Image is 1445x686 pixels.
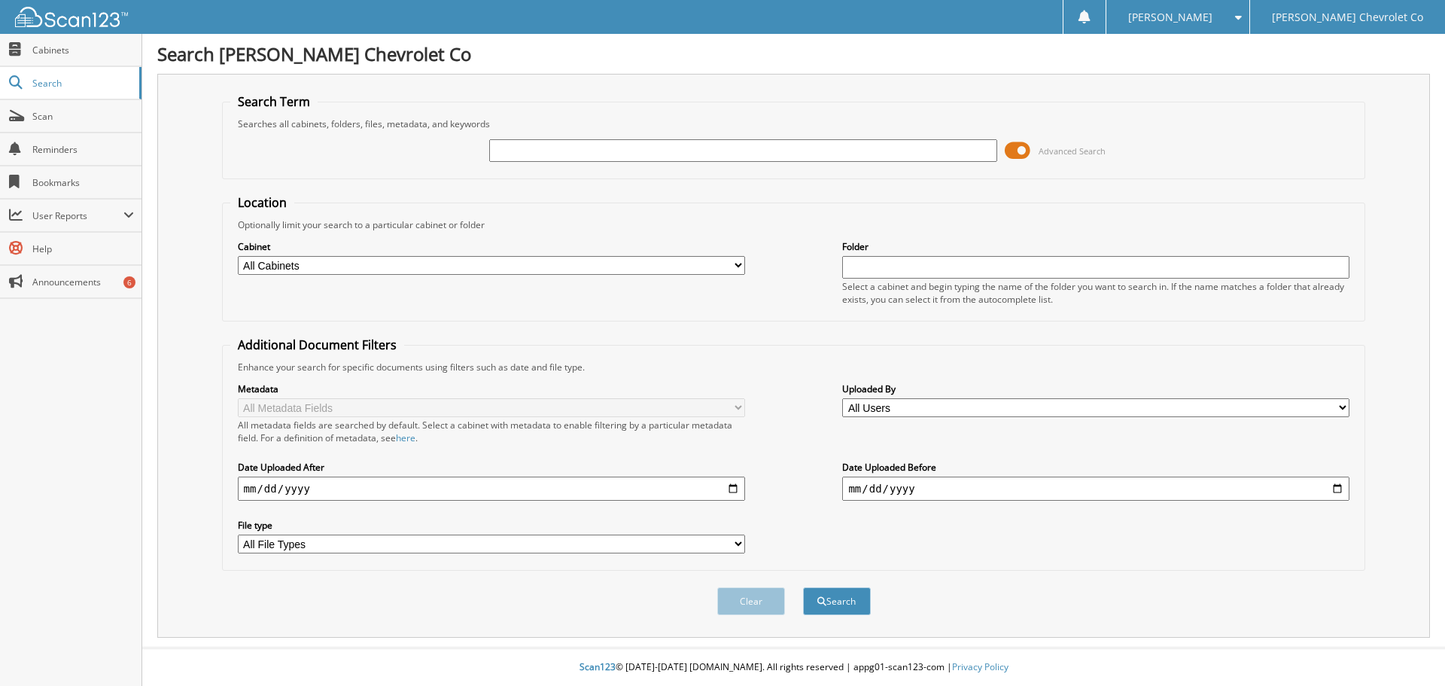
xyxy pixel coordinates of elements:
img: scan123-logo-white.svg [15,7,128,27]
a: here [396,431,415,444]
input: end [842,477,1349,501]
span: Help [32,242,134,255]
label: Metadata [238,383,745,395]
label: Cabinet [238,240,745,253]
div: 6 [123,276,135,288]
label: Date Uploaded Before [842,461,1349,474]
label: Date Uploaded After [238,461,745,474]
span: Reminders [32,143,134,156]
label: File type [238,519,745,532]
legend: Search Term [230,93,318,110]
span: Bookmarks [32,176,134,189]
span: Cabinets [32,44,134,56]
label: Folder [842,240,1349,253]
button: Search [803,587,871,615]
span: Scan [32,110,134,123]
span: Announcements [32,276,134,288]
label: Uploaded By [842,383,1349,395]
input: start [238,477,745,501]
div: Optionally limit your search to a particular cabinet or folder [230,218,1358,231]
div: © [DATE]-[DATE] [DOMAIN_NAME]. All rights reserved | appg01-scan123-com | [142,649,1445,686]
div: Select a cabinet and begin typing the name of the folder you want to search in. If the name match... [842,280,1349,306]
legend: Location [230,194,294,211]
span: [PERSON_NAME] Chevrolet Co [1272,13,1423,22]
div: Enhance your search for specific documents using filters such as date and file type. [230,361,1358,373]
span: Advanced Search [1039,145,1106,157]
span: Scan123 [580,660,616,673]
div: Searches all cabinets, folders, files, metadata, and keywords [230,117,1358,130]
div: All metadata fields are searched by default. Select a cabinet with metadata to enable filtering b... [238,419,745,444]
button: Clear [717,587,785,615]
span: Search [32,77,132,90]
span: User Reports [32,209,123,222]
span: [PERSON_NAME] [1128,13,1212,22]
h1: Search [PERSON_NAME] Chevrolet Co [157,41,1430,66]
legend: Additional Document Filters [230,337,404,353]
a: Privacy Policy [952,660,1008,673]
